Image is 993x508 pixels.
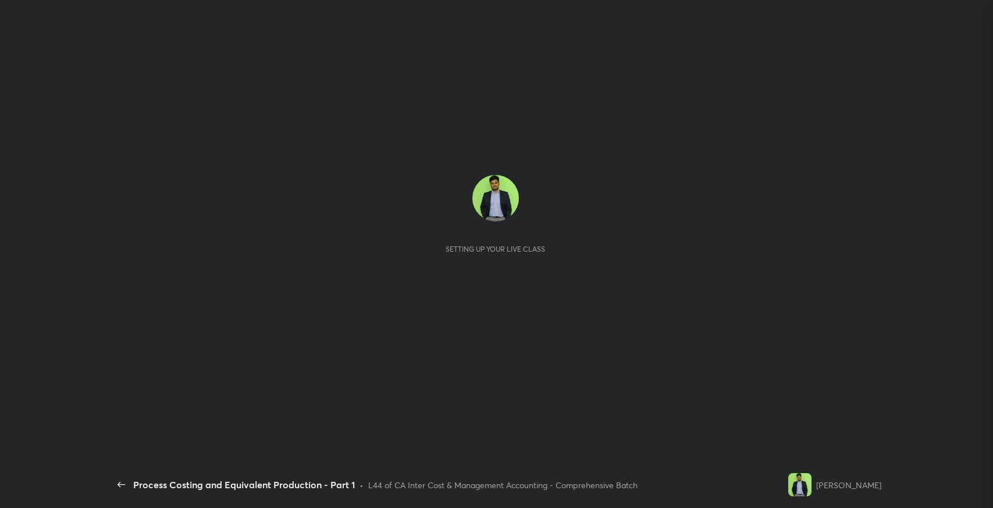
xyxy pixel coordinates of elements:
[472,175,519,221] img: fcc3dd17a7d24364a6f5f049f7d33ac3.jpg
[446,245,545,253] div: Setting up your live class
[360,479,364,491] div: •
[368,479,638,491] div: L44 of CA Inter Cost & Management Accounting - Comprehensive Batch
[788,473,812,496] img: fcc3dd17a7d24364a6f5f049f7d33ac3.jpg
[133,478,355,492] div: Process Costing and Equivalent Production - Part 1
[816,479,881,491] div: [PERSON_NAME]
